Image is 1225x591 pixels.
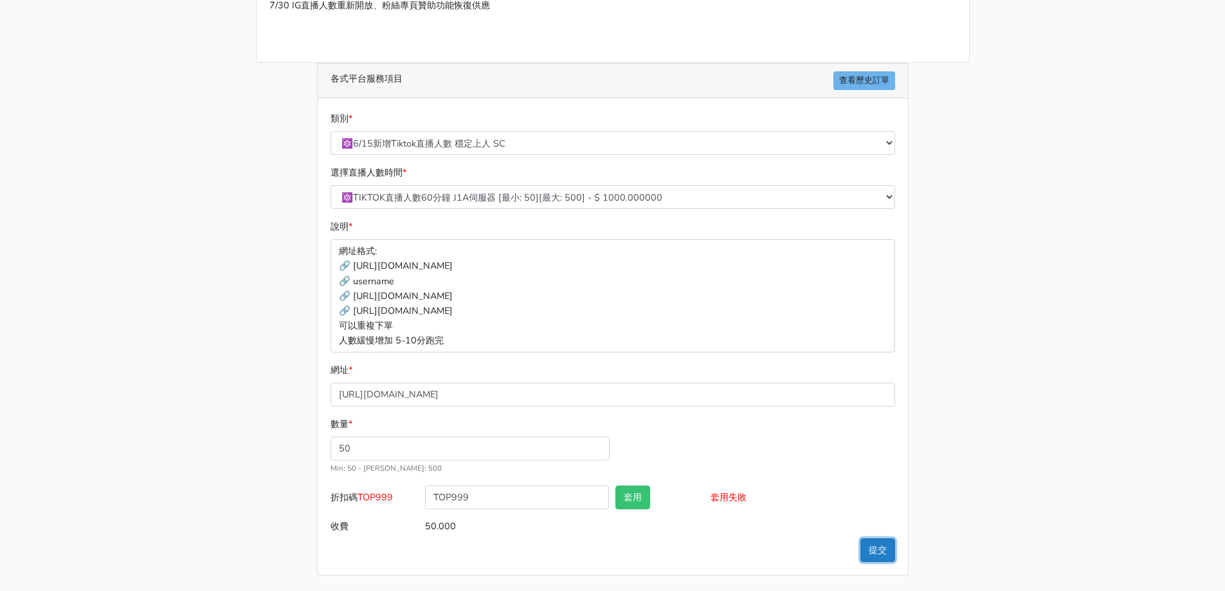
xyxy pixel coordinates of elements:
[331,363,352,377] label: 網址
[327,514,422,538] label: 收費
[327,486,422,514] label: 折扣碼
[331,111,352,126] label: 類別
[318,64,908,98] div: 各式平台服務項目
[331,165,406,180] label: 選擇直播人數時間
[331,383,895,406] input: 這邊填入網址
[331,219,352,234] label: 說明
[615,486,650,509] button: 套用
[860,538,895,562] button: 提交
[331,463,442,473] small: Min: 50 - [PERSON_NAME]: 500
[358,491,393,504] span: TOP999
[331,239,895,352] p: 網址格式: 🔗 [URL][DOMAIN_NAME] 🔗 username 🔗 [URL][DOMAIN_NAME] 🔗 [URL][DOMAIN_NAME] 可以重複下單 人數緩慢增加 5-1...
[833,71,895,90] a: 查看歷史訂單
[331,417,352,432] label: 數量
